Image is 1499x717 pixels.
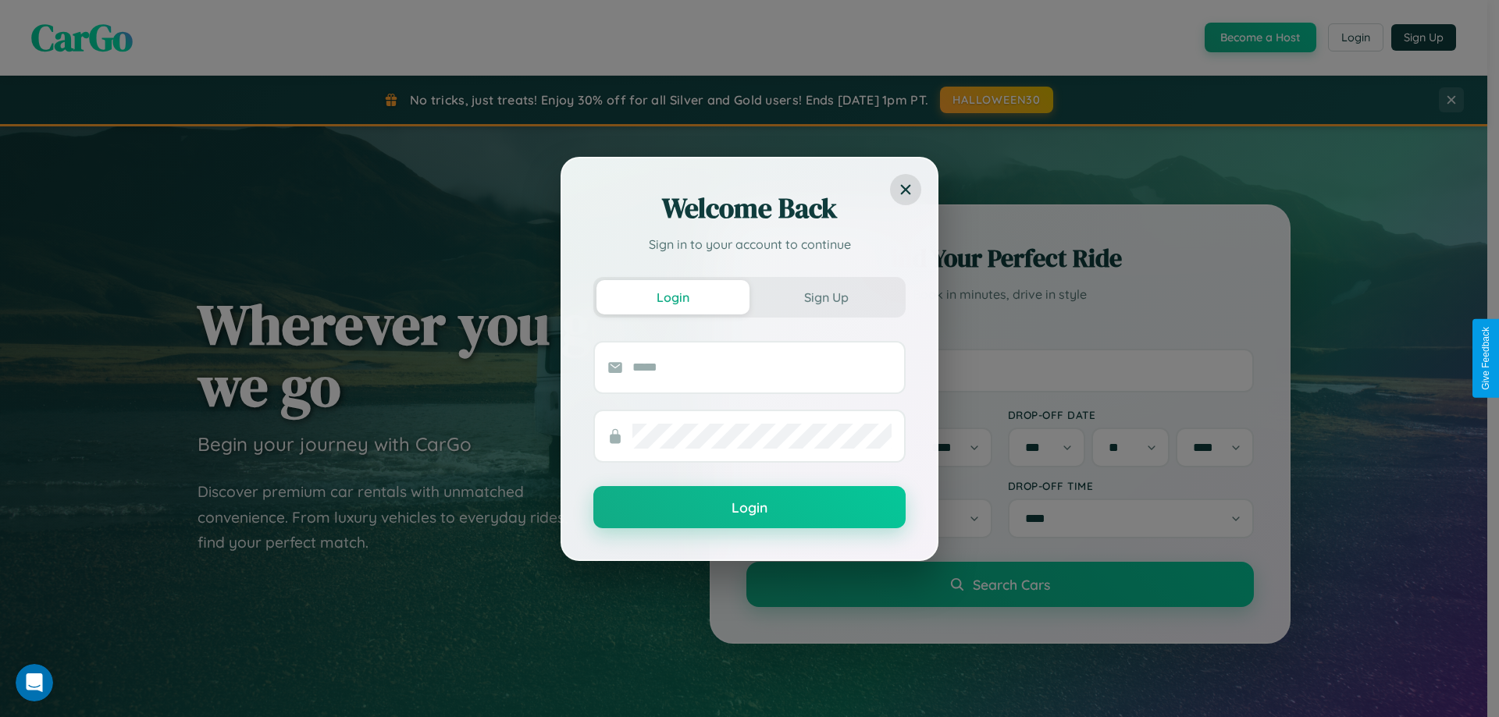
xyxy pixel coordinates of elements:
[593,235,906,254] p: Sign in to your account to continue
[593,486,906,528] button: Login
[749,280,903,314] button: Sign Up
[1480,327,1491,390] div: Give Feedback
[16,664,53,701] iframe: Intercom live chat
[593,190,906,227] h2: Welcome Back
[596,280,749,314] button: Login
